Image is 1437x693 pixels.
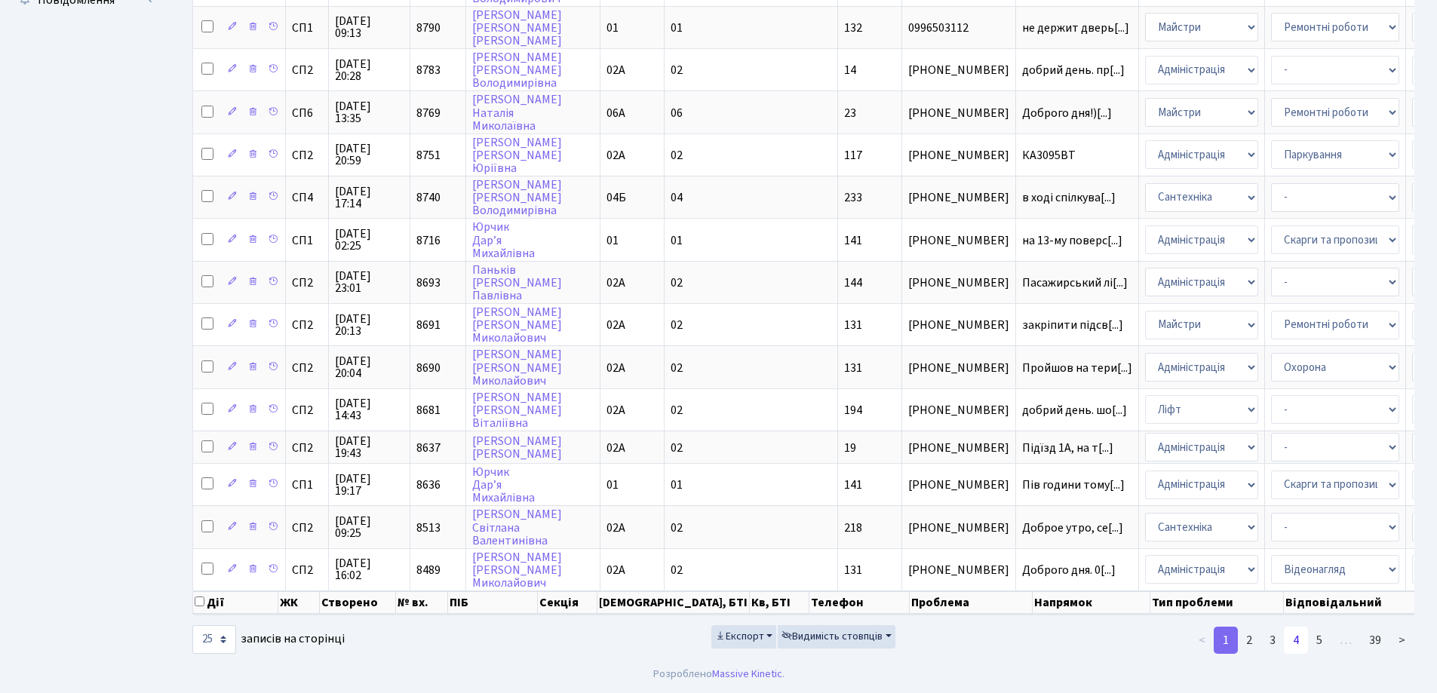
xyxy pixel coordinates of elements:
span: 8716 [416,232,441,249]
span: [PHONE_NUMBER] [908,442,1009,454]
span: 02 [671,317,683,333]
span: Пів години тому[...] [1022,477,1125,493]
span: 02А [606,274,625,291]
th: Кв, БТІ [750,591,809,614]
th: Відповідальний [1284,591,1420,614]
span: 02А [606,317,625,333]
span: КА3095ВТ [1022,149,1132,161]
span: 131 [844,317,862,333]
span: [PHONE_NUMBER] [908,235,1009,247]
th: ЖК [278,591,320,614]
a: [PERSON_NAME][PERSON_NAME]Віталіївна [472,389,562,431]
span: [DATE] 20:13 [335,313,404,337]
span: 141 [844,232,862,249]
a: [PERSON_NAME][PERSON_NAME]Юріївна [472,134,562,176]
span: 8691 [416,317,441,333]
span: [PHONE_NUMBER] [908,64,1009,76]
span: 131 [844,360,862,376]
th: № вх. [396,591,449,614]
a: [PERSON_NAME][PERSON_NAME]Володимирівна [472,49,562,91]
span: 02А [606,360,625,376]
span: [PHONE_NUMBER] [908,479,1009,491]
span: 02 [671,520,683,536]
span: [DATE] 02:25 [335,228,404,252]
th: Секція [538,591,597,614]
span: [DATE] 19:17 [335,473,404,497]
th: ПІБ [448,591,537,614]
span: [DATE] 17:14 [335,186,404,210]
a: 5 [1307,627,1331,654]
span: СП2 [292,564,322,576]
span: 02 [671,274,683,291]
span: СП2 [292,442,322,454]
a: [PERSON_NAME][PERSON_NAME]Миколайович [472,549,562,591]
span: СП1 [292,235,322,247]
span: [DATE] 23:01 [335,270,404,294]
label: записів на сторінці [192,625,345,654]
span: СП2 [292,362,322,374]
span: 02А [606,402,625,419]
span: СП4 [292,192,322,204]
a: [PERSON_NAME][PERSON_NAME]Володимирівна [472,176,562,219]
span: [DATE] 20:59 [335,143,404,167]
a: [PERSON_NAME][PERSON_NAME]Миколайович [472,304,562,346]
span: на 13-му поверс[...] [1022,232,1122,249]
span: Пройшов на тери[...] [1022,360,1132,376]
span: [PHONE_NUMBER] [908,107,1009,119]
span: закріпити підсв[...] [1022,317,1123,333]
th: Тип проблеми [1150,591,1284,614]
span: 132 [844,20,862,36]
span: 19 [844,440,856,456]
span: 8637 [416,440,441,456]
span: 233 [844,189,862,206]
span: добрий день. пр[...] [1022,62,1125,78]
span: 06 [671,105,683,121]
span: добрий день. шо[...] [1022,402,1127,419]
span: [PHONE_NUMBER] [908,362,1009,374]
span: 8693 [416,274,441,291]
th: Телефон [809,591,910,614]
a: 2 [1237,627,1261,654]
a: [PERSON_NAME][PERSON_NAME] [472,433,562,462]
span: СП2 [292,522,322,534]
span: [PHONE_NUMBER] [908,564,1009,576]
a: [PERSON_NAME]НаталіяМиколаївна [472,92,562,134]
span: СП1 [292,479,322,491]
th: Проблема [910,591,1033,614]
span: СП2 [292,149,322,161]
a: Massive Kinetic [712,666,782,682]
span: [DATE] 09:25 [335,515,404,539]
span: 141 [844,477,862,493]
span: [DATE] 09:13 [335,15,404,39]
span: 02 [671,62,683,78]
span: [DATE] 13:35 [335,100,404,124]
button: Експорт [711,625,777,649]
a: 3 [1260,627,1285,654]
span: СП2 [292,404,322,416]
a: 4 [1284,627,1308,654]
span: в ході спілкува[...] [1022,189,1116,206]
span: [DATE] 14:43 [335,397,404,422]
a: > [1389,627,1414,654]
span: 01 [606,477,619,493]
span: 0996503112 [908,22,1009,34]
span: [DATE] 16:02 [335,557,404,581]
span: [DATE] 20:04 [335,355,404,379]
span: 02А [606,562,625,578]
span: 8489 [416,562,441,578]
span: 23 [844,105,856,121]
span: Доброго дня. 0[...] [1022,562,1116,578]
th: Дії [193,591,278,614]
th: [DEMOGRAPHIC_DATA], БТІ [597,591,750,614]
span: 8690 [416,360,441,376]
button: Видимість стовпців [778,625,895,649]
span: 117 [844,147,862,164]
span: 01 [606,20,619,36]
span: 02А [606,147,625,164]
span: СП1 [292,22,322,34]
span: не держит дверь[...] [1022,20,1129,36]
th: Напрямок [1033,591,1150,614]
select: записів на сторінці [192,625,236,654]
span: 144 [844,274,862,291]
span: 04Б [606,189,626,206]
